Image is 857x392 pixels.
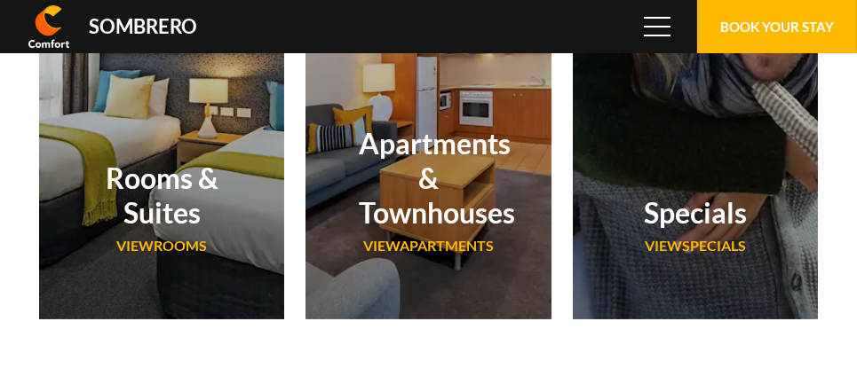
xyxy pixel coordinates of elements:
span: VIEW Apartments [363,237,494,254]
h2: Rooms & Suites [92,161,231,230]
div: Sombrero [89,17,197,36]
h2: Specials [626,195,765,230]
img: Comfort Inn & Suites Sombrero [28,5,69,48]
span: VIEW Specials [645,237,746,254]
span: VIEW Rooms [116,237,207,254]
h2: Apartments & Townhouses [359,126,497,230]
span: Menu [644,17,671,36]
